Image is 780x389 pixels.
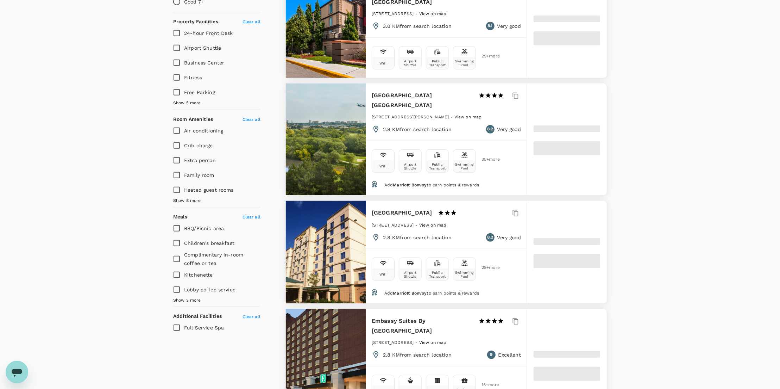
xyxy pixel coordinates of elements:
[184,75,202,80] span: Fitness
[372,11,414,16] span: [STREET_ADDRESS]
[416,223,419,228] span: -
[428,59,447,67] div: Public Transport
[383,351,452,358] p: 2.8 KM from search location
[243,117,260,122] span: Clear all
[498,351,521,358] p: Excellent
[184,240,234,246] span: Children's breakfast
[173,100,201,107] span: Show 5 more
[184,143,213,148] span: Crib charge
[416,340,419,345] span: -
[401,162,420,170] div: Airport Shuttle
[428,162,447,170] div: Public Transport
[497,23,521,30] p: Very good
[184,172,214,178] span: Family room
[184,226,224,231] span: BBQ/Picnic area
[184,252,243,266] span: Complimentary in-room coffee or tea
[243,215,260,220] span: Clear all
[419,339,447,345] a: View on map
[184,60,224,66] span: Business Center
[384,183,479,187] span: Add to earn points & rewards
[487,126,493,133] span: 8.2
[372,340,414,345] span: [STREET_ADDRESS]
[243,314,260,319] span: Clear all
[372,316,473,336] h6: Embassy Suites By [GEOGRAPHIC_DATA]
[482,157,492,162] span: 35 + more
[379,272,387,276] div: Wifi
[482,265,492,270] span: 29 + more
[454,114,482,119] a: View on map
[184,45,221,51] span: Airport Shuttle
[401,271,420,278] div: Airport Shuttle
[173,297,201,304] span: Show 3 more
[383,23,452,30] p: 3.0 KM from search location
[384,291,479,296] span: Add to earn points & rewards
[401,59,420,67] div: Airport Shuttle
[451,115,454,119] span: -
[184,187,234,193] span: Heated guest rooms
[419,340,447,345] span: View on map
[184,158,216,163] span: Extra person
[487,23,492,30] span: 8.1
[419,222,447,228] a: View on map
[393,183,427,187] span: Marriott Bonvoy
[497,234,521,241] p: Very good
[487,234,493,241] span: 8.2
[490,351,492,358] span: 9
[184,30,233,36] span: 24-hour Front Desk
[419,11,447,16] a: View on map
[372,223,414,228] span: [STREET_ADDRESS]
[379,164,387,168] div: Wifi
[416,11,419,16] span: -
[173,197,201,204] span: Show 8 more
[393,291,427,296] span: Marriott Bonvoy
[6,361,28,383] iframe: Button to launch messaging window
[428,271,447,278] div: Public Transport
[455,162,474,170] div: Swimming Pool
[482,54,492,58] span: 29 + more
[383,126,452,133] p: 2.9 KM from search location
[184,89,215,95] span: Free Parking
[379,61,387,65] div: Wifi
[243,19,260,24] span: Clear all
[173,116,213,123] h6: Room Amenities
[383,234,452,241] p: 2.8 KM from search location
[184,128,223,134] span: Air conditioning
[497,126,521,133] p: Very good
[455,271,474,278] div: Swimming Pool
[184,325,224,331] span: Full Service Spa
[372,91,473,110] h6: [GEOGRAPHIC_DATA] [GEOGRAPHIC_DATA]
[173,18,218,26] h6: Property Facilities
[184,272,213,278] span: Kitchenette
[173,213,187,221] h6: Meals
[184,287,235,292] span: Lobby coffee service
[455,59,474,67] div: Swimming Pool
[372,208,432,218] h6: [GEOGRAPHIC_DATA]
[482,383,492,387] span: 16 + more
[372,115,449,119] span: [STREET_ADDRESS][PERSON_NAME]
[173,313,222,320] h6: Additional Facilities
